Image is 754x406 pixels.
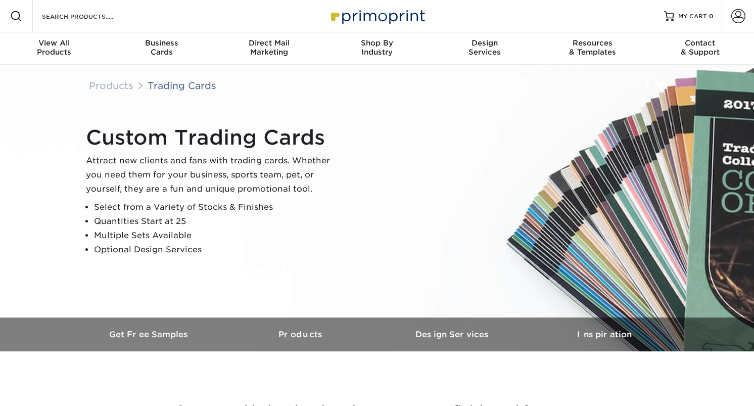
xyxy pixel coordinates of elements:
input: SEARCH PRODUCTS..... [41,10,139,22]
span: Design [431,38,539,48]
h3: Inspiration [529,330,680,339]
span: 0 [709,13,714,20]
div: & Support [646,38,754,57]
span: Direct Mail [215,38,323,48]
a: Direct MailMarketing [215,32,323,65]
div: & Templates [539,38,646,57]
img: Primoprint [326,5,428,27]
div: Industry [323,38,431,57]
a: Trading Cards [148,80,216,91]
a: Get Free Samples [74,318,225,351]
span: Resources [539,38,646,48]
li: Optional Design Services [94,243,339,257]
h3: Products [225,330,377,339]
span: Contact [646,38,754,48]
p: Attract new clients and fans with trading cards. Whether you need them for your business, sports ... [86,154,339,196]
a: Resources& Templates [539,32,646,65]
h3: Design Services [377,330,529,339]
a: Design Services [377,318,529,351]
div: Cards [108,38,215,57]
span: Shop By [323,38,431,48]
li: Multiple Sets Available [94,229,339,243]
span: MY CART [678,12,707,21]
a: Products [89,80,133,91]
li: Select from a Variety of Stocks & Finishes [94,200,339,214]
h1: Custom Trading Cards [86,125,339,150]
div: Services [431,38,539,57]
li: Quantities Start at 25 [94,214,339,229]
span: Business [108,38,215,48]
h3: Get Free Samples [74,330,225,339]
a: Inspiration [529,318,680,351]
a: Shop ByIndustry [323,32,431,65]
a: DesignServices [431,32,539,65]
a: BusinessCards [108,32,215,65]
a: Products [225,318,377,351]
div: Marketing [215,38,323,57]
a: Contact& Support [646,32,754,65]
